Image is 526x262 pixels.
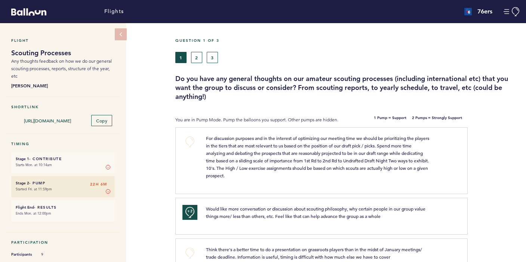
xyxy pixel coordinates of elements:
small: Stage 2 [16,181,29,185]
time: Started Fri. at 11:59pm [16,187,52,191]
h6: - Results [16,205,110,210]
h5: Question 1 of 3 [175,38,520,43]
button: +2 [182,205,197,220]
h6: - Pump [16,181,110,185]
button: Copy [91,115,112,126]
span: 9 [41,252,64,257]
h5: Timing [11,141,115,146]
p: You are in Pump Mode. Pump the balloons you support. Other pumps are hidden. [175,116,345,124]
span: For discussion purposes and in the interest of optimizing our meeting time we should be prioritiz... [206,135,430,178]
span: Think there's a better time to do a presentation on grassroots players than in the midst of Janua... [206,246,423,260]
b: [PERSON_NAME] [11,82,115,89]
h1: Scouting Processes [11,49,115,57]
b: 1 Pump = Support [374,116,406,124]
small: Stage 1 [16,156,29,161]
span: +2 [187,208,193,215]
small: Flight End [16,205,34,210]
button: 1 [175,52,187,63]
button: 2 [191,52,202,63]
span: 22H 6M [90,181,107,188]
h5: Participation [11,240,115,245]
time: Ends Mon. at 12:00pm [16,211,51,216]
span: Would like more conversation or discussion about scouting philosophy, why certain people in our g... [206,206,427,219]
span: Participants [11,251,34,258]
button: Manage Account [504,7,520,16]
b: 2 Pumps = Strongly Support [412,116,462,124]
svg: Balloon [11,8,46,16]
a: Flights [104,7,124,16]
h6: - Contribute [16,156,110,161]
h5: Flight [11,38,115,43]
a: Balloon [6,7,46,15]
span: Any thoughts feedback on how we do our general scouting processes, reports, structure of the year... [11,58,112,79]
time: Starts Mon. at 10:14am [16,162,52,167]
h4: 76ers [477,7,492,16]
h5: Shortlink [11,105,115,109]
button: 3 [207,52,218,63]
h3: Do you have any general thoughts on our amateur scouting processes (including international etc) ... [175,74,520,101]
span: Copy [96,118,107,124]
